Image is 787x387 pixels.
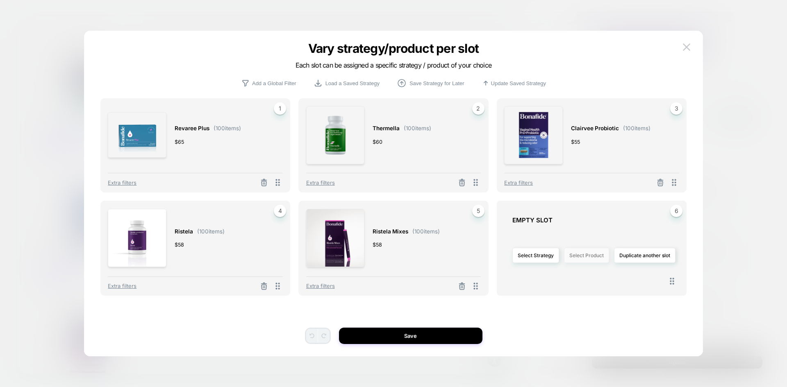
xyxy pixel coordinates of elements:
[571,124,619,133] span: Clairvee Probiotic
[670,102,682,115] span: 3
[564,248,609,263] button: Select Product
[670,205,682,217] span: 6
[33,177,156,300] img: Clairvee
[33,177,654,342] a: Clairvee Vaginal odor relief Clairvee®
[491,80,546,86] p: Update Saved Strategy
[479,79,548,88] button: Update Saved Strategy
[33,330,654,342] p: Clairvee®
[33,311,654,322] p: Vaginal odor relief
[571,138,580,146] span: $ 55
[512,248,559,263] button: Select Strategy
[623,125,651,131] span: ( 100 items)
[504,106,562,164] img: Clairvee_1Month.png
[512,216,679,224] div: EMPTY SLOT
[33,138,654,149] p: Targeted [MEDICAL_DATA] relief
[33,4,156,127] img: Thermella
[683,43,690,50] img: close
[239,41,548,56] p: Vary strategy/product per slot
[614,248,676,263] button: Duplicate another slot
[33,4,654,169] a: Thermella Targeted [MEDICAL_DATA] relief Thermella®
[33,157,654,169] p: Thermella®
